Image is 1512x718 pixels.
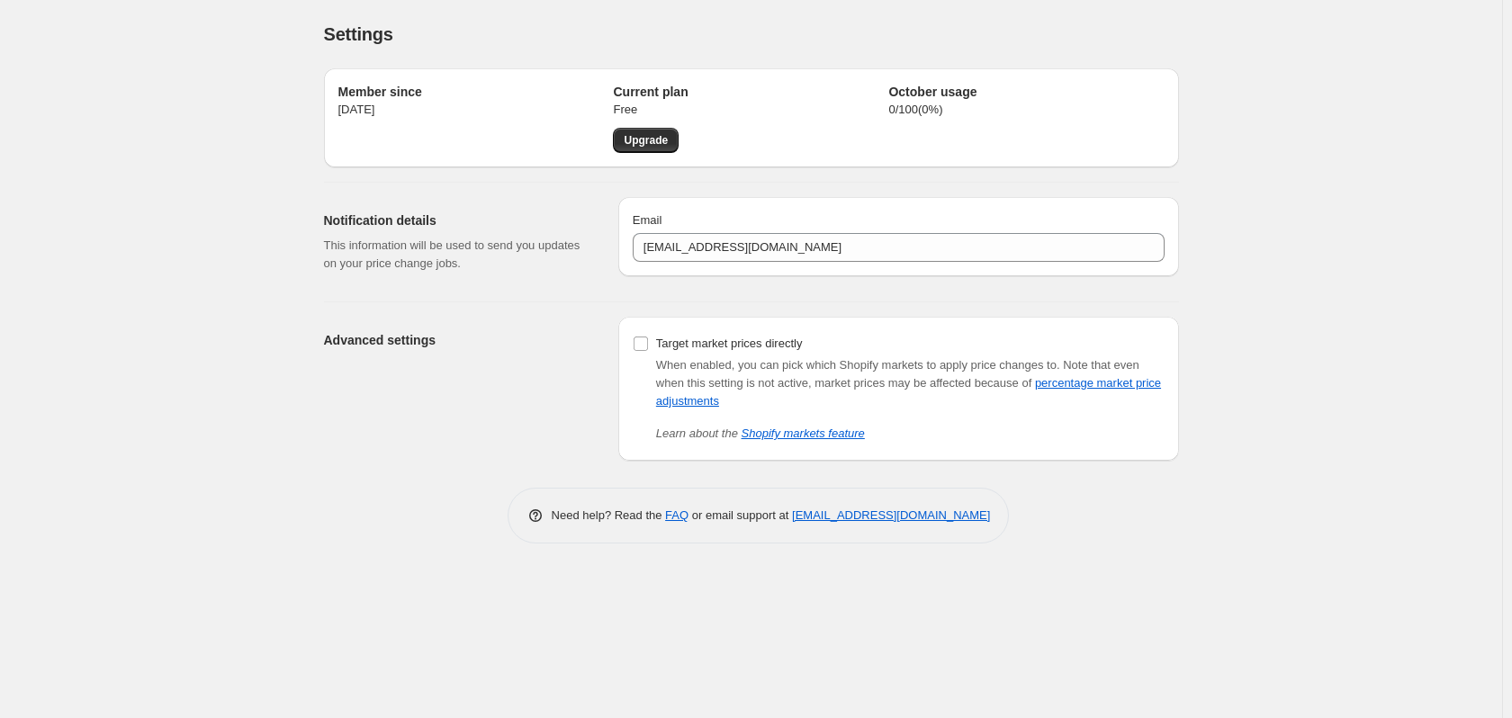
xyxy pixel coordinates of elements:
[742,426,865,440] a: Shopify markets feature
[552,508,666,522] span: Need help? Read the
[324,331,589,349] h2: Advanced settings
[613,128,679,153] a: Upgrade
[656,358,1161,408] span: Note that even when this setting is not active, market prices may be affected because of
[665,508,688,522] a: FAQ
[324,211,589,229] h2: Notification details
[656,337,803,350] span: Target market prices directly
[324,237,589,273] p: This information will be used to send you updates on your price change jobs.
[338,83,614,101] h2: Member since
[656,358,1060,372] span: When enabled, you can pick which Shopify markets to apply price changes to.
[624,133,668,148] span: Upgrade
[613,83,888,101] h2: Current plan
[338,101,614,119] p: [DATE]
[656,426,865,440] i: Learn about the
[888,83,1164,101] h2: October usage
[324,24,393,44] span: Settings
[792,508,990,522] a: [EMAIL_ADDRESS][DOMAIN_NAME]
[888,101,1164,119] p: 0 / 100 ( 0 %)
[688,508,792,522] span: or email support at
[633,213,662,227] span: Email
[613,101,888,119] p: Free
